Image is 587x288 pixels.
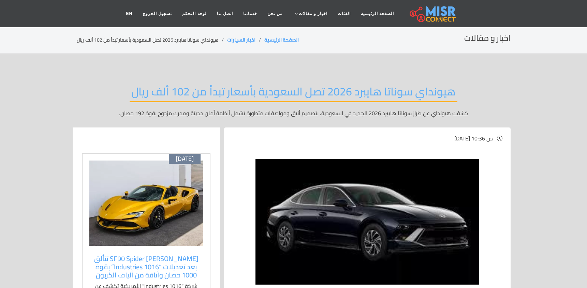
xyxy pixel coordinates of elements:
[288,7,333,20] a: اخبار و مقالات
[77,36,227,44] li: هيونداي سوناتا هايبرد 2026 تصل السعودية بأسعار تبدأ من 102 ألف ريال
[121,7,137,20] a: EN
[262,7,288,20] a: من نحن
[227,35,255,44] a: اخبار السيارات
[264,35,299,44] a: الصفحة الرئيسية
[454,133,493,143] span: [DATE] 10:36 ص
[255,159,479,285] img: هيونداي سوناتا هايبرد 2026 بتصميم خارجي أنيق في السعودية
[238,7,262,20] a: خدماتنا
[176,155,194,163] span: [DATE]
[177,7,211,20] a: لوحة التحكم
[410,5,455,22] img: main.misr_connect
[77,109,511,117] p: كشفت هيونداي عن طراز سوناتا هايبرد 2026 الجديد في السعودية، بتصميم أنيق ومواصفات متطورة تشمل أنظم...
[137,7,177,20] a: تسجيل الخروج
[93,255,200,279] a: [PERSON_NAME] SF90 Spider تتألق بعد تعديلات “1016 Industries” بقوة 1000 حصان وأناقة من ألياف الكربون
[130,85,457,102] h2: هيونداي سوناتا هايبرد 2026 تصل السعودية بأسعار تبدأ من 102 ألف ريال
[356,7,399,20] a: الصفحة الرئيسية
[212,7,238,20] a: اتصل بنا
[89,161,203,246] img: فيراري SF90 Spider المعدلة من 1016 Industries
[464,33,511,43] h2: اخبار و مقالات
[299,11,327,17] span: اخبار و مقالات
[333,7,356,20] a: الفئات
